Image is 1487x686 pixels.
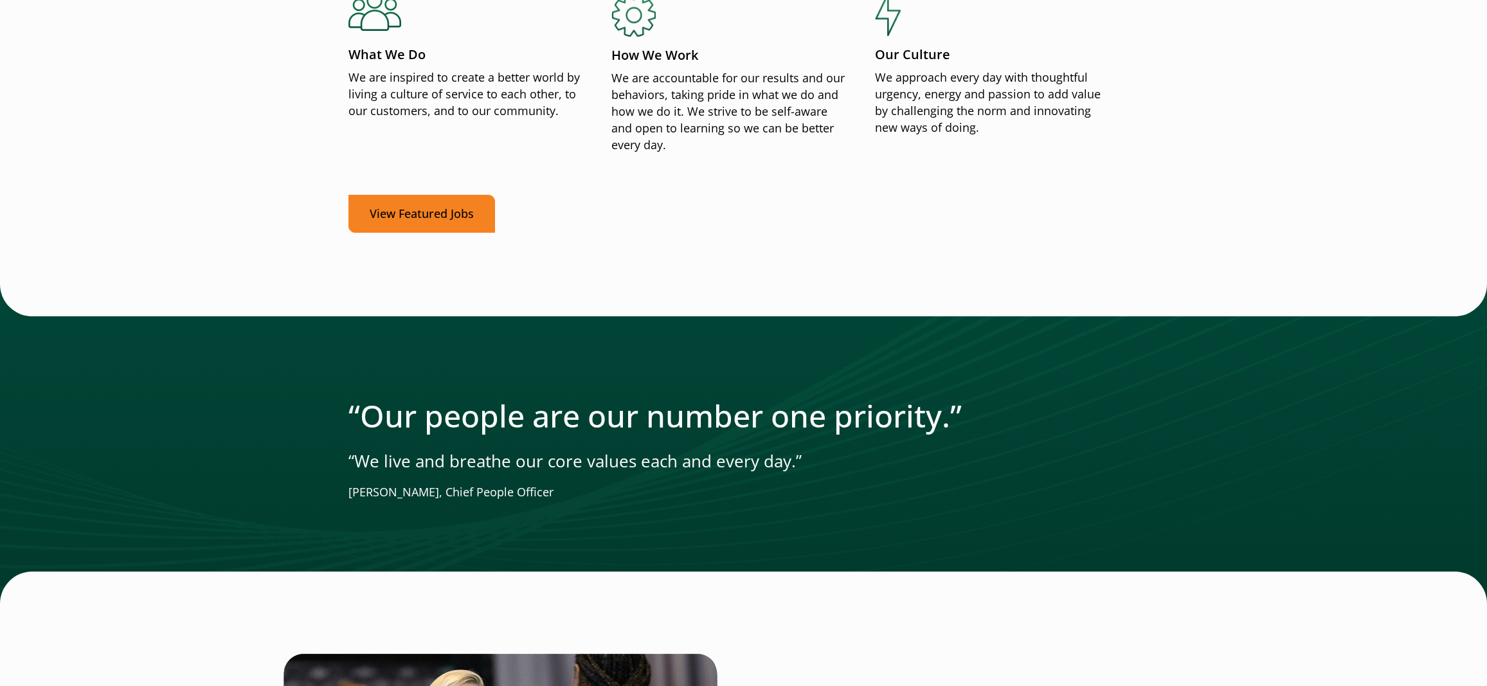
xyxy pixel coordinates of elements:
[348,484,1139,501] p: [PERSON_NAME], Chief People Officer
[875,69,1112,136] p: We approach every day with thoughtful urgency, energy and passion to add value by challenging the...
[348,46,586,64] p: What We Do
[611,46,849,65] p: How We Work
[348,69,586,120] p: We are inspired to create a better world by living a culture of service to each other, to our cus...
[611,70,849,154] p: We are accountable for our results and our behaviors, taking pride in what we do and how we do it...
[348,449,1139,473] p: “We live and breathe our core values each and every day.”
[875,46,1112,64] p: Our Culture
[348,195,495,233] a: View Featured Jobs
[348,397,1139,435] h2: “Our people are our number one priority.”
